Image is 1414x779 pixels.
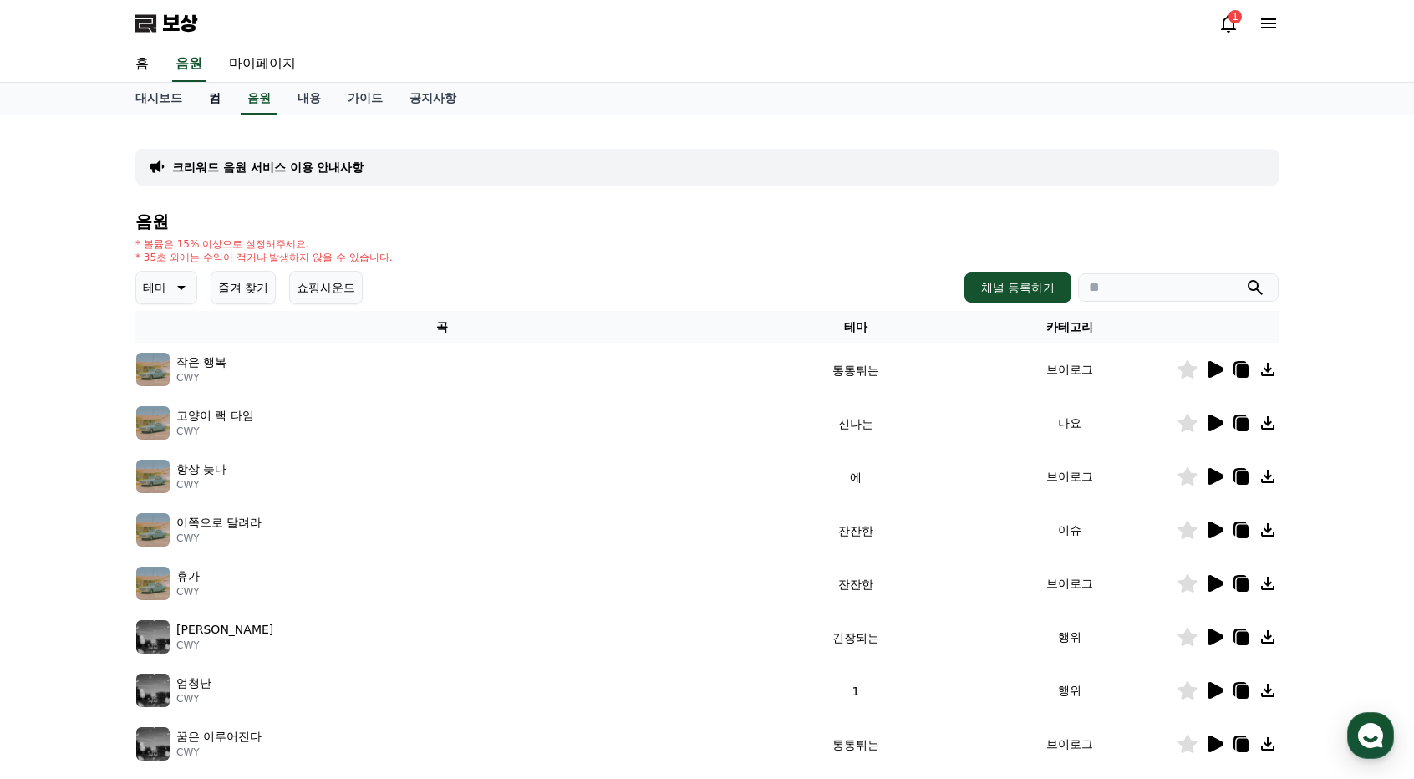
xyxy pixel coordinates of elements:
[1046,577,1093,590] font: 브이로그
[135,211,169,232] font: 음원
[1232,11,1239,23] font: 1
[838,524,873,537] font: 잔잔한
[136,727,170,761] img: 음악
[334,83,396,115] a: 가이드
[136,406,170,440] img: 음악
[832,631,879,644] font: 긴장되는
[176,462,226,476] font: 항상 늦다
[1046,320,1093,333] font: 카테고리
[211,271,276,304] button: 즐겨 찾기
[981,281,1055,294] font: 채널 등록하기
[136,674,170,707] img: 음악
[172,159,364,176] a: 크리워드 음원 서비스 이용 안내사항
[135,238,309,250] font: * 볼륨은 15% 이상으로 설정해주세요.
[110,530,216,572] a: 대화
[838,578,873,591] font: 잔잔한
[832,738,879,751] font: 통통튀는
[136,460,170,493] img: 음악
[1058,416,1081,430] font: 나요
[298,91,321,104] font: 내용
[176,586,200,598] font: CWY
[172,47,206,82] a: 음원
[216,530,321,572] a: 설정
[176,355,226,369] font: 작은 행복
[964,272,1071,303] button: 채널 등록하기
[396,83,470,115] a: 공지사항
[122,83,196,115] a: 대시보드
[176,479,200,491] font: CWY
[209,91,221,104] font: 컴
[122,47,162,82] a: 홈
[216,47,309,82] a: 마이페이지
[838,417,873,430] font: 신나는
[53,555,63,568] span: 홈
[1218,13,1239,33] a: 1
[1046,363,1093,376] font: 브이로그
[1046,470,1093,483] font: 브이로그
[1058,684,1081,697] font: 행위
[176,730,262,743] font: 꿈은 이루어진다
[247,91,271,104] font: 음원
[176,693,200,705] font: CWY
[136,620,170,654] img: 음악
[143,281,166,294] font: 테마
[135,10,197,37] a: 보상
[136,353,170,386] img: 음악
[409,91,456,104] font: 공지사항
[844,320,867,333] font: 테마
[5,530,110,572] a: 홈
[176,569,200,583] font: 휴가
[172,160,364,174] font: 크리워드 음원 서비스 이용 안내사항
[176,639,200,651] font: CWY
[218,281,268,294] font: 즐겨 찾기
[289,271,363,304] button: 쇼핑사운드
[176,372,200,384] font: CWY
[176,676,211,690] font: 엄청난
[176,409,254,422] font: 고양이 랙 타임
[229,55,296,71] font: 마이페이지
[258,555,278,568] span: 설정
[176,425,200,437] font: CWY
[176,532,200,544] font: CWY
[136,567,170,600] img: 음악
[162,12,197,35] font: 보상
[176,746,200,758] font: CWY
[852,685,860,698] font: 1
[241,83,277,115] a: 음원
[1058,523,1081,537] font: 이슈
[175,55,202,71] font: 음원
[832,364,879,377] font: 통통튀는
[284,83,334,115] a: 내용
[1058,630,1081,644] font: 행위
[135,55,149,71] font: 홈
[348,91,383,104] font: 가이드
[176,623,273,636] font: [PERSON_NAME]
[176,516,262,529] font: 이쪽으로 달려라
[850,471,862,484] font: 에
[1046,737,1093,751] font: 브이로그
[297,281,355,294] font: 쇼핑사운드
[135,91,182,104] font: 대시보드
[196,83,234,115] a: 컴
[136,513,170,547] img: 음악
[436,320,448,333] font: 곡
[135,252,393,263] font: * 35초 외에는 수익이 적거나 발생하지 않을 수 있습니다.
[135,271,197,304] button: 테마
[153,556,173,569] span: 대화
